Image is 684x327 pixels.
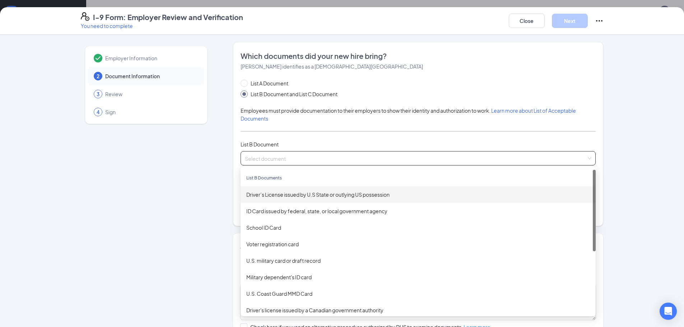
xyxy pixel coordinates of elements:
[97,73,99,80] span: 2
[81,12,89,21] svg: FormI9EVerifyIcon
[97,108,99,116] span: 4
[595,17,604,25] svg: Ellipses
[94,54,102,62] svg: Checkmark
[105,90,197,98] span: Review
[81,22,243,29] p: You need to complete
[509,14,545,28] button: Close
[246,224,590,232] div: School ID Card
[246,306,590,314] div: Driver's license issued by a Canadian government authority
[240,263,581,277] span: Provide all notes relating employment authorization stamps or receipts, extensions, additional do...
[248,90,340,98] span: List B Document and List C Document
[105,73,197,80] span: Document Information
[93,12,243,22] h4: I-9 Form: Employer Review and Verification
[241,63,423,70] span: [PERSON_NAME] identifies as a [DEMOGRAPHIC_DATA][GEOGRAPHIC_DATA]
[240,241,318,250] span: Additional information
[241,141,279,148] span: List B Document
[246,207,590,215] div: ID Card issued by federal, state, or local government agency
[552,14,588,28] button: Next
[660,303,677,320] div: Open Intercom Messenger
[246,273,590,281] div: Military dependent's ID card
[246,240,590,248] div: Voter registration card
[241,51,596,61] span: Which documents did your new hire bring?
[246,290,590,298] div: U.S. Coast Guard MMD Card
[105,55,197,62] span: Employer Information
[246,257,590,265] div: U.S. military card or draft record
[248,79,291,87] span: List A Document
[241,107,576,122] span: Employees must provide documentation to their employers to show their identity and authorization ...
[246,175,282,181] span: List B Documents
[97,90,99,98] span: 3
[246,191,590,198] div: Driver’s License issued by U.S State or outlying US possession
[105,108,197,116] span: Sign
